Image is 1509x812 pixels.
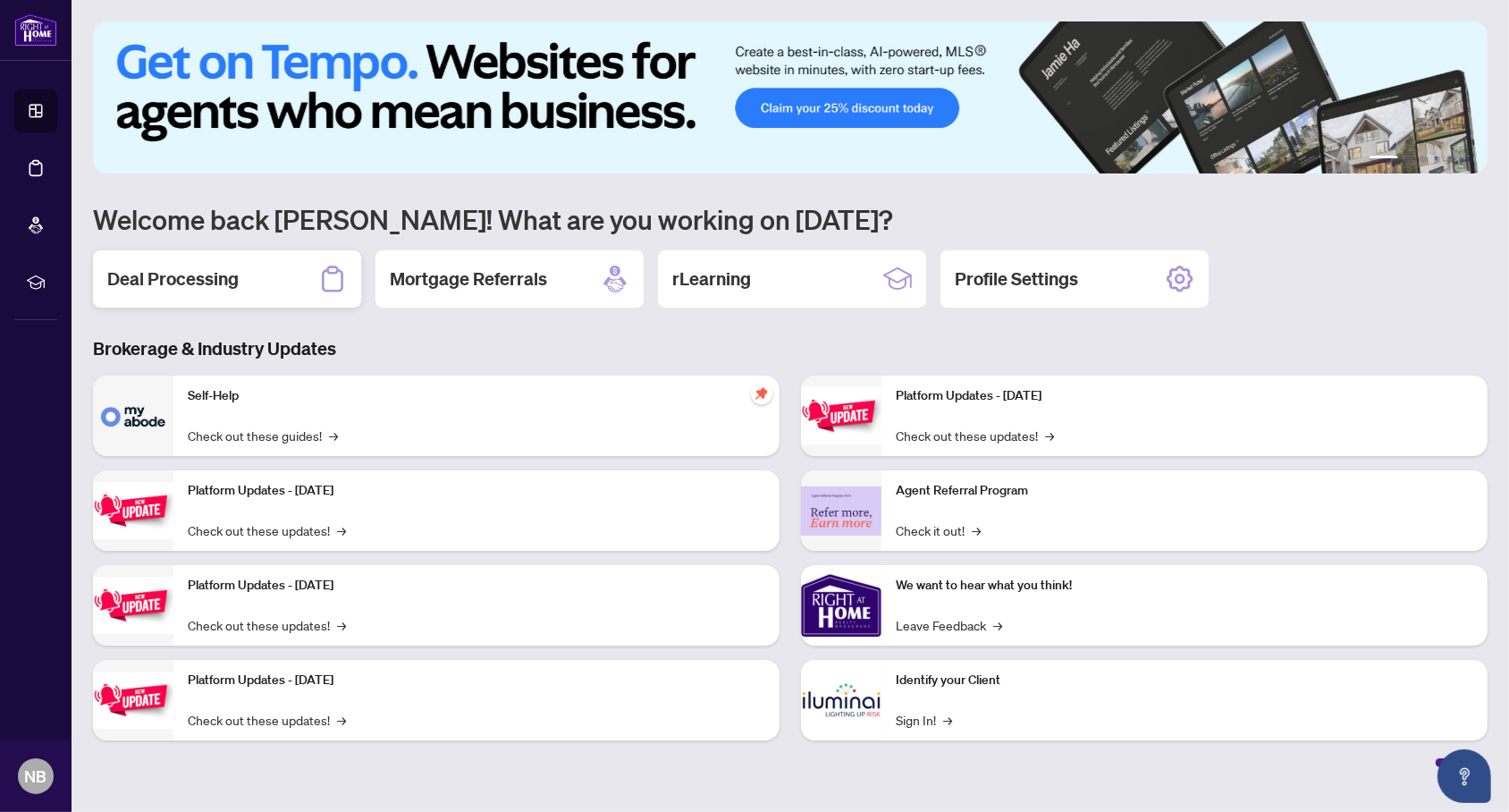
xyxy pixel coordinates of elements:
[93,202,1488,236] h1: Welcome back [PERSON_NAME]! What are you working on [DATE]?
[188,386,765,406] p: Self-Help
[93,577,173,633] img: Platform Updates - July 21, 2025
[1420,156,1427,163] button: 3
[14,13,57,47] img: logo
[955,266,1078,292] h2: Profile Settings
[93,482,173,538] img: Platform Updates - September 16, 2025
[943,710,952,730] span: →
[801,660,881,740] img: Identify your Client
[1437,749,1491,803] button: Open asap
[896,481,1473,501] p: Agent Referral Program
[993,615,1002,635] span: →
[1370,156,1398,163] button: 1
[188,576,765,596] p: Platform Updates - [DATE]
[1463,156,1470,163] button: 6
[896,520,981,540] a: Check it out!→
[1448,156,1455,163] button: 5
[896,386,1473,406] p: Platform Updates - [DATE]
[801,486,881,536] img: Agent Referral Program
[896,615,1002,635] a: Leave Feedback→
[751,383,772,404] span: pushpin
[93,672,173,728] img: Platform Updates - July 8, 2025
[329,426,338,445] span: →
[188,710,346,730] a: Check out these updates!→
[390,266,547,292] h2: Mortgage Referrals
[896,576,1473,596] p: We want to hear what you think!
[188,615,346,635] a: Check out these updates!→
[188,481,765,501] p: Platform Updates - [DATE]
[188,426,338,445] a: Check out these guides!→
[188,671,765,690] p: Platform Updates - [DATE]
[93,376,173,456] img: Self-Help
[337,520,346,540] span: →
[896,671,1473,690] p: Identify your Client
[972,520,981,540] span: →
[672,266,751,292] h2: rLearning
[1405,156,1412,163] button: 2
[801,387,881,444] img: Platform Updates - June 23, 2025
[93,336,1488,361] h3: Brokerage & Industry Updates
[337,710,346,730] span: →
[93,21,1488,173] img: Slide 0
[337,615,346,635] span: →
[1045,426,1054,445] span: →
[25,764,47,789] span: NB
[801,565,881,646] img: We want to hear what you think!
[107,266,239,292] h2: Deal Processing
[188,520,346,540] a: Check out these updates!→
[1434,156,1441,163] button: 4
[896,710,952,730] a: Sign In!→
[896,426,1054,445] a: Check out these updates!→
